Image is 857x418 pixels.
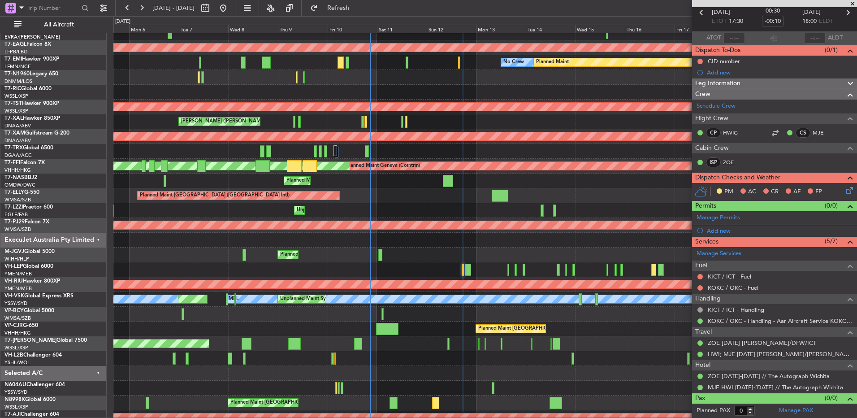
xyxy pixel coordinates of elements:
[712,8,730,17] span: [DATE]
[4,211,28,218] a: EGLF/FAB
[695,294,721,304] span: Handling
[695,113,728,124] span: Flight Crew
[536,56,569,69] div: Planned Maint
[4,34,60,40] a: EVRA/[PERSON_NAME]
[179,25,229,33] div: Tue 7
[695,261,707,271] span: Fuel
[4,344,28,351] a: WSSL/XSP
[4,93,28,100] a: WSSL/XSP
[4,182,35,188] a: OMDW/DWC
[729,17,743,26] span: 17:30
[4,359,30,366] a: YSHL/WOL
[4,249,24,254] span: M-JGVJ
[4,300,27,307] a: YSSY/SYD
[228,25,278,33] div: Wed 8
[723,129,743,137] a: HWIG
[4,293,24,299] span: VH-VSK
[230,396,336,409] div: Planned Maint [GEOGRAPHIC_DATA] (Seletar)
[708,273,751,280] a: KICT / ICT - Fuel
[4,86,52,91] a: T7-RICGlobal 6000
[4,71,58,77] a: T7-N1960Legacy 650
[771,187,779,196] span: CR
[4,175,24,180] span: T7-NAS
[802,8,821,17] span: [DATE]
[4,308,54,313] a: VP-BCYGlobal 5000
[503,56,524,69] div: No Crew
[695,143,729,153] span: Cabin Crew
[825,45,838,55] span: (0/1)
[4,330,31,336] a: VHHH/HKG
[478,322,628,335] div: Planned Maint [GEOGRAPHIC_DATA] ([GEOGRAPHIC_DATA] Intl)
[306,1,360,15] button: Refresh
[4,63,31,70] a: LFMN/NCE
[280,248,385,261] div: Planned Maint [GEOGRAPHIC_DATA] (Seletar)
[476,25,526,33] div: Mon 13
[707,69,853,76] div: Add new
[229,292,239,306] div: MEL
[4,323,23,328] span: VP-CJR
[4,249,55,254] a: M-JGVJGlobal 5000
[695,78,740,89] span: Leg Information
[4,382,65,388] a: N604AUChallenger 604
[706,157,721,167] div: ISP
[708,339,816,347] a: ZOE [DATE] [PERSON_NAME]/DFW/ICT
[695,201,716,211] span: Permits
[152,4,195,12] span: [DATE] - [DATE]
[4,308,24,313] span: VP-BCY
[697,249,741,258] a: Manage Services
[4,42,51,47] a: T7-EAGLFalcon 8X
[695,89,710,100] span: Crew
[4,71,30,77] span: T7-N1960
[4,131,69,136] a: T7-XAMGulfstream G-200
[4,219,25,225] span: T7-PJ29
[712,17,727,26] span: ETOT
[4,167,31,174] a: VHHH/HKG
[4,226,31,233] a: WMSA/SZB
[4,190,24,195] span: T7-ELLY
[4,48,28,55] a: LFPB/LBG
[723,33,745,44] input: --:--
[4,412,59,417] a: T7-AJIChallenger 604
[675,25,724,33] div: Fri 17
[708,57,740,65] div: CID number
[4,353,23,358] span: VH-L2B
[4,264,23,269] span: VH-LEP
[23,22,95,28] span: All Aircraft
[695,45,740,56] span: Dispatch To-Dos
[4,116,23,121] span: T7-XAL
[4,205,23,210] span: T7-LZZI
[4,412,21,417] span: T7-AJI
[286,174,387,187] div: Planned Maint Abuja ([PERSON_NAME] Intl)
[4,175,37,180] a: T7-NASBBJ2
[828,34,843,43] span: ALDT
[766,7,780,16] span: 00:30
[724,187,733,196] span: PM
[320,5,357,11] span: Refresh
[427,25,476,33] div: Sun 12
[4,315,31,322] a: WMSA/SZB
[4,264,53,269] a: VH-LEPGlobal 6000
[706,128,721,138] div: CP
[4,152,32,159] a: DGAA/ACC
[278,25,328,33] div: Thu 9
[140,189,290,202] div: Planned Maint [GEOGRAPHIC_DATA] ([GEOGRAPHIC_DATA] Intl)
[4,382,26,388] span: N604AU
[129,25,179,33] div: Mon 6
[695,173,780,183] span: Dispatch Checks and Weather
[4,160,20,165] span: T7-FFI
[779,406,813,415] a: Manage PAX
[815,187,822,196] span: FP
[708,284,758,292] a: KOKC / OKC - Fuel
[4,57,22,62] span: T7-EMI
[4,116,60,121] a: T7-XALHawker 850XP
[4,279,60,284] a: VH-RIUHawker 800XP
[825,236,838,246] span: (5/7)
[793,187,801,196] span: AF
[819,17,833,26] span: ELDT
[115,18,130,26] div: [DATE]
[4,323,38,328] a: VP-CJRG-650
[4,404,28,410] a: WSSL/XSP
[4,389,27,396] a: YSSY/SYD
[4,219,49,225] a: T7-PJ29Falcon 7X
[723,158,743,166] a: ZOE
